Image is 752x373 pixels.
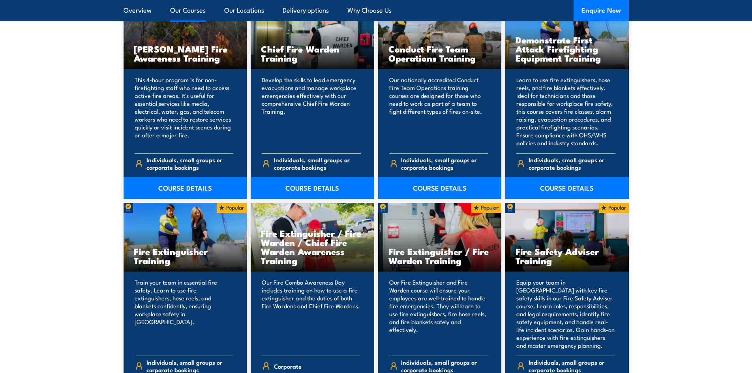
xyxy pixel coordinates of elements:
p: Our nationally accredited Conduct Fire Team Operations training courses are designed for those wh... [389,76,488,147]
a: COURSE DETAILS [378,177,502,199]
p: Equip your team in [GEOGRAPHIC_DATA] with key fire safety skills in our Fire Safety Adviser cours... [516,278,615,349]
p: Train your team in essential fire safety. Learn to use fire extinguishers, hose reels, and blanke... [135,278,234,349]
a: COURSE DETAILS [124,177,247,199]
p: Our Fire Extinguisher and Fire Warden course will ensure your employees are well-trained to handl... [389,278,488,349]
h3: Conduct Fire Team Operations Training [388,44,491,62]
p: Our Fire Combo Awareness Day includes training on how to use a fire extinguisher and the duties o... [262,278,361,349]
span: Individuals, small groups or corporate bookings [146,156,233,171]
h3: [PERSON_NAME] Fire Awareness Training [134,44,237,62]
span: Individuals, small groups or corporate bookings [274,156,361,171]
p: Learn to use fire extinguishers, hose reels, and fire blankets effectively. Ideal for technicians... [516,76,615,147]
h3: Demonstrate First Attack Firefighting Equipment Training [516,35,619,62]
h3: Chief Fire Warden Training [261,44,364,62]
a: COURSE DETAILS [505,177,629,199]
h3: Fire Extinguisher / Fire Warden / Chief Fire Warden Awareness Training [261,229,364,265]
p: Develop the skills to lead emergency evacuations and manage workplace emergencies effectively wit... [262,76,361,147]
span: Individuals, small groups or corporate bookings [401,156,488,171]
p: This 4-hour program is for non-firefighting staff who need to access active fire areas. It's usef... [135,76,234,147]
span: Corporate [274,360,302,372]
a: COURSE DETAILS [251,177,374,199]
h3: Fire Extinguisher / Fire Warden Training [388,247,491,265]
h3: Fire Extinguisher Training [134,247,237,265]
h3: Fire Safety Adviser Training [516,247,619,265]
span: Individuals, small groups or corporate bookings [529,156,615,171]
